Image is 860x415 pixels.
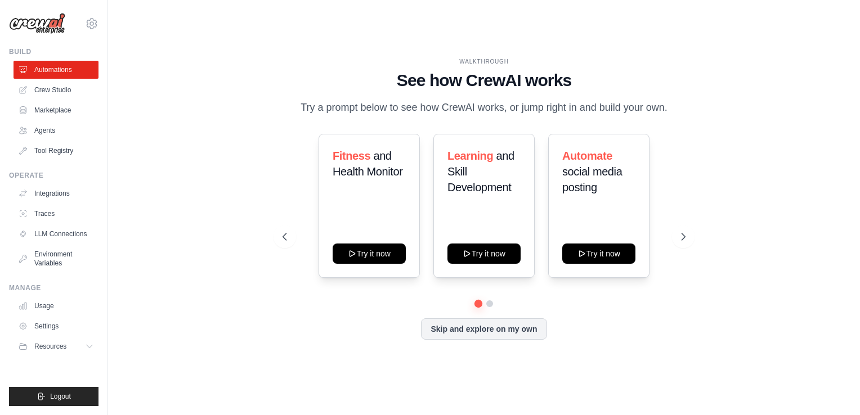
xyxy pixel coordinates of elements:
[562,150,612,162] span: Automate
[333,150,370,162] span: Fitness
[421,318,547,340] button: Skip and explore on my own
[14,61,98,79] a: Automations
[34,342,66,351] span: Resources
[14,337,98,355] button: Resources
[9,283,98,292] div: Manage
[562,243,635,264] button: Try it now
[9,171,98,180] div: Operate
[14,317,98,335] a: Settings
[283,70,685,91] h1: See how CrewAI works
[14,142,98,160] a: Tool Registry
[447,150,493,162] span: Learning
[14,297,98,315] a: Usage
[9,47,98,56] div: Build
[14,184,98,202] a: Integrations
[283,57,685,66] div: WALKTHROUGH
[14,101,98,119] a: Marketplace
[447,150,514,193] span: and Skill Development
[14,225,98,243] a: LLM Connections
[14,205,98,223] a: Traces
[50,392,71,401] span: Logout
[295,100,673,116] p: Try a prompt below to see how CrewAI works, or jump right in and build your own.
[447,243,521,264] button: Try it now
[9,13,65,34] img: Logo
[562,165,622,193] span: social media posting
[9,387,98,406] button: Logout
[14,245,98,272] a: Environment Variables
[333,243,406,264] button: Try it now
[14,81,98,99] a: Crew Studio
[14,121,98,139] a: Agents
